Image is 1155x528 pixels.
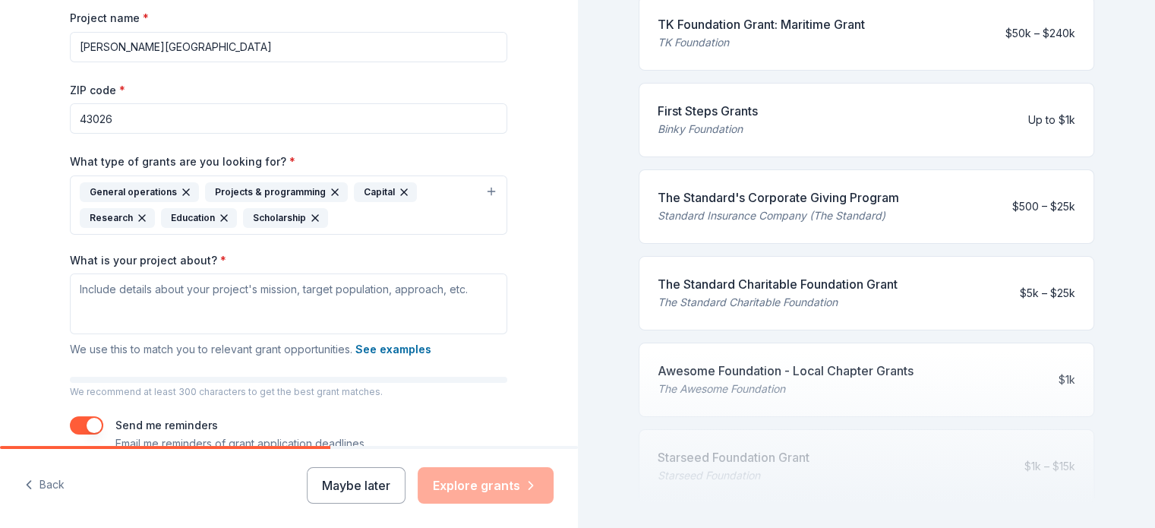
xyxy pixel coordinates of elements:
div: $5k – $25k [1020,284,1075,302]
div: General operations [80,182,199,202]
input: After school program [70,32,507,62]
div: Education [161,208,237,228]
div: The Standard's Corporate Giving Program [658,188,899,207]
div: The Standard Charitable Foundation Grant [658,275,898,293]
button: Maybe later [307,467,406,504]
div: Standard Insurance Company (The Standard) [658,207,899,225]
span: We use this to match you to relevant grant opportunities. [70,343,431,356]
div: Up to $1k [1028,111,1075,129]
button: General operationsProjects & programmingCapitalResearchEducationScholarship [70,175,507,235]
div: TK Foundation Grant: Maritime Grant [658,15,865,33]
div: Binky Foundation [658,120,758,138]
div: The Standard Charitable Foundation [658,293,898,311]
p: We recommend at least 300 characters to get the best grant matches. [70,386,507,398]
label: What is your project about? [70,253,226,268]
input: 12345 (U.S. only) [70,103,507,134]
div: TK Foundation [658,33,865,52]
div: $50k – $240k [1005,24,1075,43]
div: Projects & programming [205,182,348,202]
button: See examples [355,340,431,359]
label: What type of grants are you looking for? [70,154,295,169]
div: Scholarship [243,208,328,228]
p: Email me reminders of grant application deadlines [115,435,364,453]
div: $500 – $25k [1012,198,1075,216]
label: Project name [70,11,149,26]
div: Research [80,208,155,228]
button: Back [24,470,65,501]
label: ZIP code [70,83,125,98]
div: Capital [354,182,417,202]
label: Send me reminders [115,419,218,432]
div: First Steps Grants [658,102,758,120]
